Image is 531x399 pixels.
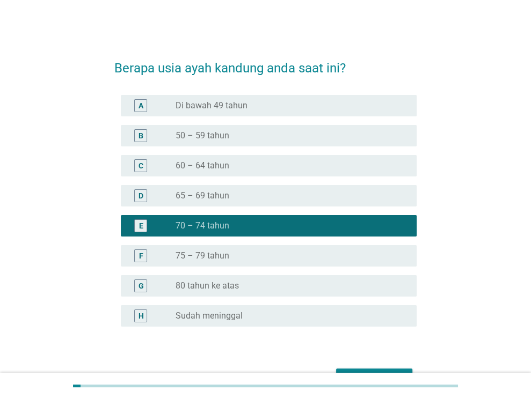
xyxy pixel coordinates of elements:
label: 70 – 74 tahun [176,220,229,231]
div: Selanjutnya [345,372,404,385]
div: A [139,100,143,111]
label: 80 tahun ke atas [176,280,239,291]
div: F [139,250,143,261]
button: Selanjutnya [336,368,412,388]
label: Sudah meninggal [176,311,243,321]
div: G [138,280,143,291]
h2: Berapa usia ayah kandung anda saat ini? [114,48,417,78]
label: 60 – 64 tahun [176,160,229,171]
label: Di bawah 49 tahun [176,100,248,111]
div: D [139,190,143,201]
label: 75 – 79 tahun [176,250,229,261]
label: 65 – 69 tahun [176,190,229,201]
label: 50 – 59 tahun [176,130,229,141]
div: B [139,130,143,141]
div: C [139,160,143,171]
div: E [139,220,143,231]
div: H [138,310,143,321]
